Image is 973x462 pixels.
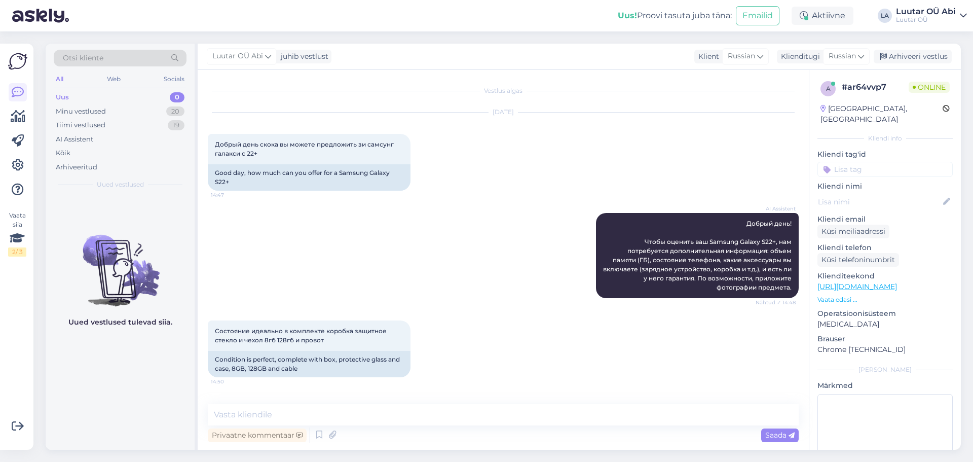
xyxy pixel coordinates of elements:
[63,53,103,63] span: Otsi kliente
[212,51,263,62] span: Luutar OÜ Abi
[818,196,941,207] input: Lisa nimi
[817,344,953,355] p: Chrome [TECHNICAL_ID]
[208,86,799,95] div: Vestlus algas
[162,73,186,86] div: Socials
[8,247,26,257] div: 2 / 3
[765,431,795,440] span: Saada
[878,9,892,23] div: LA
[105,73,123,86] div: Web
[817,134,953,143] div: Kliendi info
[208,351,410,377] div: Condition is perfect, complete with box, protective glass and case, 8GB, 128GB and cable
[777,51,820,62] div: Klienditugi
[896,8,967,24] a: Luutar OÜ AbiLuutar OÜ
[208,108,799,117] div: [DATE]
[817,365,953,374] div: [PERSON_NAME]
[208,164,410,191] div: Good day, how much can you offer for a Samsung Galaxy S22+
[817,380,953,391] p: Märkmed
[618,10,732,22] div: Proovi tasuta juba täna:
[817,308,953,319] p: Operatsioonisüsteem
[874,50,952,63] div: Arhiveeri vestlus
[896,16,956,24] div: Luutar OÜ
[820,103,943,125] div: [GEOGRAPHIC_DATA], [GEOGRAPHIC_DATA]
[817,334,953,344] p: Brauser
[97,180,144,189] span: Uued vestlused
[756,299,796,306] span: Nähtud ✓ 14:48
[817,225,889,238] div: Küsi meiliaadressi
[826,85,831,92] span: a
[215,140,395,157] span: Добрый день скока вы можете предложить зи самсунг галакси с 22+
[829,51,856,62] span: Russian
[728,51,755,62] span: Russian
[817,271,953,281] p: Klienditeekond
[68,317,172,328] p: Uued vestlused tulevad siia.
[792,7,853,25] div: Aktiivne
[170,92,184,102] div: 0
[8,52,27,71] img: Askly Logo
[56,120,105,130] div: Tiimi vestlused
[758,205,796,212] span: AI Assistent
[817,282,897,291] a: [URL][DOMAIN_NAME]
[8,211,26,257] div: Vaata siia
[56,92,69,102] div: Uus
[168,120,184,130] div: 19
[56,134,93,145] div: AI Assistent
[817,149,953,160] p: Kliendi tag'id
[211,378,249,385] span: 14:50
[166,106,184,117] div: 20
[277,51,328,62] div: juhib vestlust
[817,181,953,192] p: Kliendi nimi
[909,82,950,93] span: Online
[208,429,307,442] div: Privaatne kommentaar
[817,253,899,267] div: Küsi telefoninumbrit
[56,148,70,158] div: Kõik
[46,217,195,308] img: No chats
[694,51,719,62] div: Klient
[56,106,106,117] div: Minu vestlused
[817,162,953,177] input: Lisa tag
[896,8,956,16] div: Luutar OÜ Abi
[817,319,953,330] p: [MEDICAL_DATA]
[215,327,388,344] span: Состояние идеально в комплекте коробка защитное стекло и чехол 8гб 128гб и провот
[618,11,637,20] b: Uus!
[817,295,953,304] p: Vaata edasi ...
[56,162,97,172] div: Arhiveeritud
[211,191,249,199] span: 14:47
[817,242,953,253] p: Kliendi telefon
[736,6,779,25] button: Emailid
[842,81,909,93] div: # ar64vvp7
[54,73,65,86] div: All
[817,214,953,225] p: Kliendi email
